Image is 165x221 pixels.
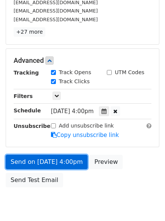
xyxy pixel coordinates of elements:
strong: Schedule [14,107,41,114]
small: [EMAIL_ADDRESS][DOMAIN_NAME] [14,8,98,14]
label: UTM Codes [115,68,144,76]
strong: Tracking [14,70,39,76]
a: Send on [DATE] 4:00pm [6,155,88,169]
iframe: Chat Widget [127,185,165,221]
a: Send Test Email [6,173,63,187]
small: [EMAIL_ADDRESS][DOMAIN_NAME] [14,17,98,22]
strong: Filters [14,93,33,99]
a: +27 more [14,27,45,37]
label: Track Opens [59,68,91,76]
h5: Advanced [14,56,151,65]
span: [DATE] 4:00pm [51,108,94,115]
a: Copy unsubscribe link [51,132,119,139]
a: Preview [89,155,123,169]
strong: Unsubscribe [14,123,51,129]
label: Add unsubscribe link [59,122,114,130]
label: Track Clicks [59,78,90,86]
